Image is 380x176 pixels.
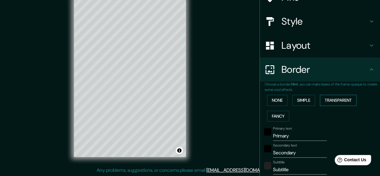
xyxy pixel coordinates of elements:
[267,95,287,106] button: None
[327,153,373,169] iframe: Help widget launcher
[264,128,271,135] button: black
[267,111,289,122] button: Fancy
[260,33,380,57] div: Layout
[206,167,281,173] a: [EMAIL_ADDRESS][DOMAIN_NAME]
[281,15,368,27] h4: Style
[176,147,183,154] button: Toggle attribution
[281,39,368,51] h4: Layout
[291,82,298,87] b: Hint
[260,57,380,82] div: Border
[281,63,368,76] h4: Border
[320,95,357,106] button: Transparent
[292,95,315,106] button: Simple
[273,143,297,148] label: Secondary text
[97,167,281,174] p: Any problems, suggestions, or concerns please email .
[264,145,271,152] button: black
[264,162,271,169] button: color-222222
[273,160,285,165] label: Subtitle
[265,82,380,92] p: Choose a border. : you can make layers of the frame opaque to create some cool effects.
[273,126,292,131] label: Primary text
[260,9,380,33] div: Style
